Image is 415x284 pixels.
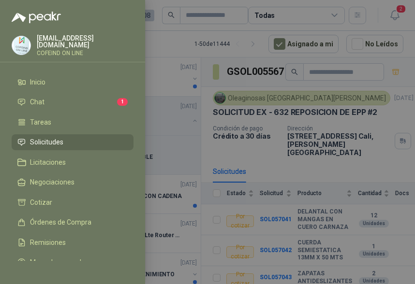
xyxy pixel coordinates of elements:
[12,74,133,90] a: Inicio
[30,158,66,166] span: Licitaciones
[30,78,45,86] span: Inicio
[37,35,133,48] p: [EMAIL_ADDRESS][DOMAIN_NAME]
[30,258,85,266] span: Manuales y ayuda
[12,134,133,151] a: Solicitudes
[12,12,61,23] img: Logo peakr
[12,154,133,170] a: Licitaciones
[30,218,91,226] span: Órdenes de Compra
[12,214,133,231] a: Órdenes de Compra
[12,36,30,55] img: Company Logo
[12,174,133,191] a: Negociaciones
[12,234,133,251] a: Remisiones
[12,194,133,211] a: Cotizar
[117,98,128,106] span: 1
[30,138,63,146] span: Solicitudes
[12,94,133,111] a: Chat1
[12,255,133,271] a: Manuales y ayuda
[37,50,133,56] p: COFEIND ON LINE
[30,118,51,126] span: Tareas
[12,114,133,130] a: Tareas
[30,199,52,206] span: Cotizar
[30,98,44,106] span: Chat
[30,239,66,246] span: Remisiones
[30,178,74,186] span: Negociaciones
